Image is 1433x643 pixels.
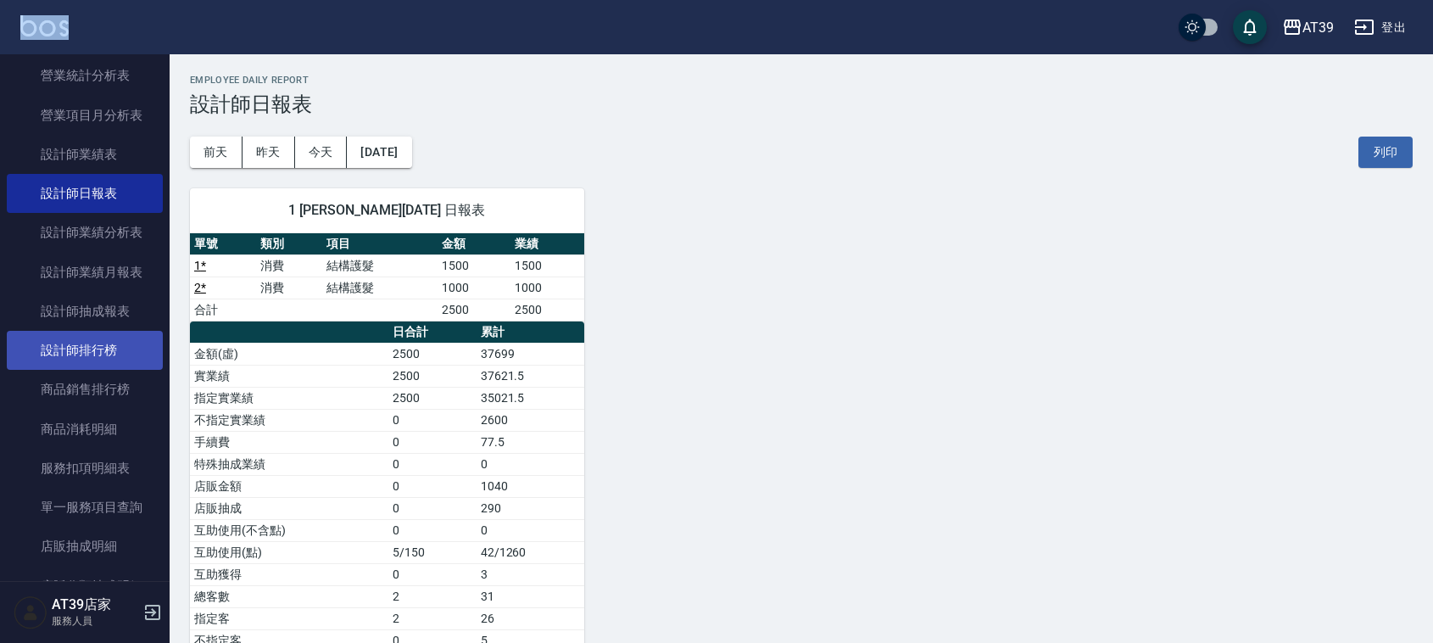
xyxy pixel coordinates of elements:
[7,213,163,252] a: 設計師業績分析表
[477,607,584,629] td: 26
[7,331,163,370] a: 設計師排行榜
[256,254,322,277] td: 消費
[477,387,584,409] td: 35021.5
[322,233,438,255] th: 項目
[477,541,584,563] td: 42/1260
[388,343,476,365] td: 2500
[7,410,163,449] a: 商品消耗明細
[510,277,583,299] td: 1000
[190,453,388,475] td: 特殊抽成業績
[190,233,584,321] table: a dense table
[322,277,438,299] td: 結構護髮
[438,254,510,277] td: 1500
[477,475,584,497] td: 1040
[7,174,163,213] a: 設計師日報表
[322,254,438,277] td: 結構護髮
[190,519,388,541] td: 互助使用(不含點)
[510,299,583,321] td: 2500
[477,431,584,453] td: 77.5
[388,497,476,519] td: 0
[20,15,69,36] img: Logo
[1275,10,1341,45] button: AT39
[190,475,388,497] td: 店販金額
[388,321,476,344] th: 日合計
[190,365,388,387] td: 實業績
[7,135,163,174] a: 設計師業績表
[190,387,388,409] td: 指定實業績
[190,541,388,563] td: 互助使用(點)
[477,453,584,475] td: 0
[190,137,243,168] button: 前天
[7,253,163,292] a: 設計師業績月報表
[190,607,388,629] td: 指定客
[190,585,388,607] td: 總客數
[7,370,163,409] a: 商品銷售排行榜
[388,431,476,453] td: 0
[7,56,163,95] a: 營業統計分析表
[388,453,476,475] td: 0
[295,137,348,168] button: 今天
[7,449,163,488] a: 服務扣項明細表
[256,277,322,299] td: 消費
[477,343,584,365] td: 37699
[388,585,476,607] td: 2
[388,607,476,629] td: 2
[388,519,476,541] td: 0
[190,233,256,255] th: 單號
[388,409,476,431] td: 0
[190,75,1413,86] h2: Employee Daily Report
[1347,12,1413,43] button: 登出
[388,365,476,387] td: 2500
[477,409,584,431] td: 2600
[477,497,584,519] td: 290
[190,431,388,453] td: 手續費
[7,567,163,606] a: 店販分類抽成明細
[1302,17,1334,38] div: AT39
[510,254,583,277] td: 1500
[477,585,584,607] td: 31
[190,497,388,519] td: 店販抽成
[7,292,163,331] a: 設計師抽成報表
[477,563,584,585] td: 3
[438,277,510,299] td: 1000
[7,527,163,566] a: 店販抽成明細
[190,299,256,321] td: 合計
[510,233,583,255] th: 業績
[1233,10,1267,44] button: save
[1358,137,1413,168] button: 列印
[347,137,411,168] button: [DATE]
[477,365,584,387] td: 37621.5
[388,387,476,409] td: 2500
[190,563,388,585] td: 互助獲得
[7,488,163,527] a: 單一服務項目查詢
[438,233,510,255] th: 金額
[190,343,388,365] td: 金額(虛)
[388,541,476,563] td: 5/150
[7,96,163,135] a: 營業項目月分析表
[477,321,584,344] th: 累計
[256,233,322,255] th: 類別
[210,202,564,219] span: 1 [PERSON_NAME][DATE] 日報表
[388,475,476,497] td: 0
[477,519,584,541] td: 0
[190,409,388,431] td: 不指定實業績
[243,137,295,168] button: 昨天
[190,92,1413,116] h3: 設計師日報表
[388,563,476,585] td: 0
[438,299,510,321] td: 2500
[52,613,138,629] p: 服務人員
[52,596,138,613] h5: AT39店家
[14,595,47,629] img: Person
